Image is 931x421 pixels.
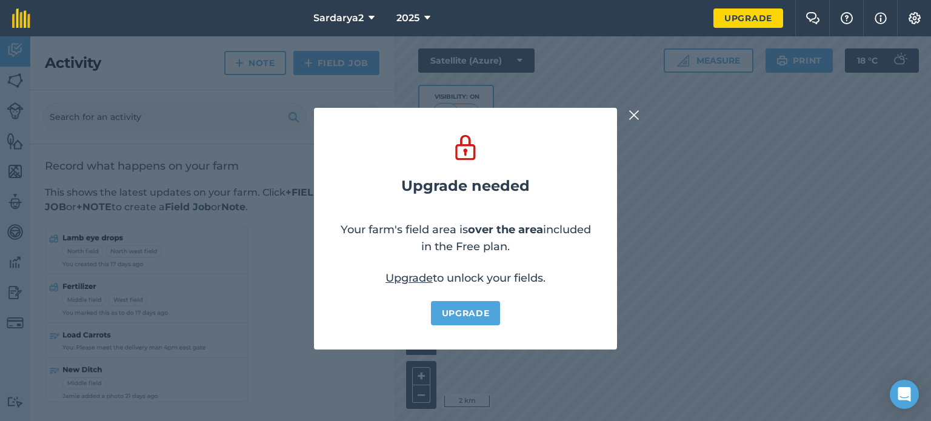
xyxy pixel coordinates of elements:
p: to unlock your fields. [385,270,546,287]
strong: over the area [468,223,543,236]
img: svg+xml;base64,PHN2ZyB4bWxucz0iaHR0cDovL3d3dy53My5vcmcvMjAwMC9zdmciIHdpZHRoPSIyMiIgaGVpZ2h0PSIzMC... [629,108,639,122]
span: Sardarya2 [313,11,364,25]
img: A cog icon [907,12,922,24]
img: A question mark icon [839,12,854,24]
a: Upgrade [431,301,501,325]
img: svg+xml;base64,PHN2ZyB4bWxucz0iaHR0cDovL3d3dy53My5vcmcvMjAwMC9zdmciIHdpZHRoPSIxNyIgaGVpZ2h0PSIxNy... [875,11,887,25]
a: Upgrade [713,8,783,28]
a: Upgrade [385,271,433,285]
img: fieldmargin Logo [12,8,30,28]
span: 2025 [396,11,419,25]
p: Your farm's field area is included in the Free plan. [338,221,593,255]
h2: Upgrade needed [401,177,530,194]
div: Open Intercom Messenger [890,380,919,409]
img: Two speech bubbles overlapping with the left bubble in the forefront [806,12,820,24]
